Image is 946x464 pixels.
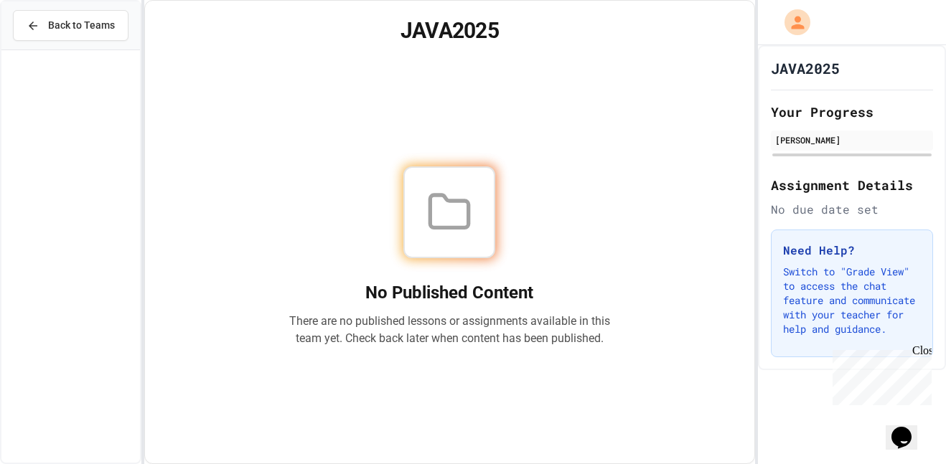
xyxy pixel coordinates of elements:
iframe: chat widget [886,407,932,450]
h2: No Published Content [289,281,610,304]
h2: Assignment Details [771,175,933,195]
iframe: chat widget [827,344,932,405]
h1: JAVA2025 [162,18,738,44]
div: Chat with us now!Close [6,6,99,91]
div: [PERSON_NAME] [775,133,929,146]
h2: Your Progress [771,102,933,122]
h3: Need Help? [783,242,921,259]
div: No due date set [771,201,933,218]
p: Switch to "Grade View" to access the chat feature and communicate with your teacher for help and ... [783,265,921,336]
div: My Account [769,6,814,39]
span: Back to Teams [48,18,115,33]
button: Back to Teams [13,10,128,41]
h1: JAVA2025 [771,58,840,78]
p: There are no published lessons or assignments available in this team yet. Check back later when c... [289,313,610,347]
